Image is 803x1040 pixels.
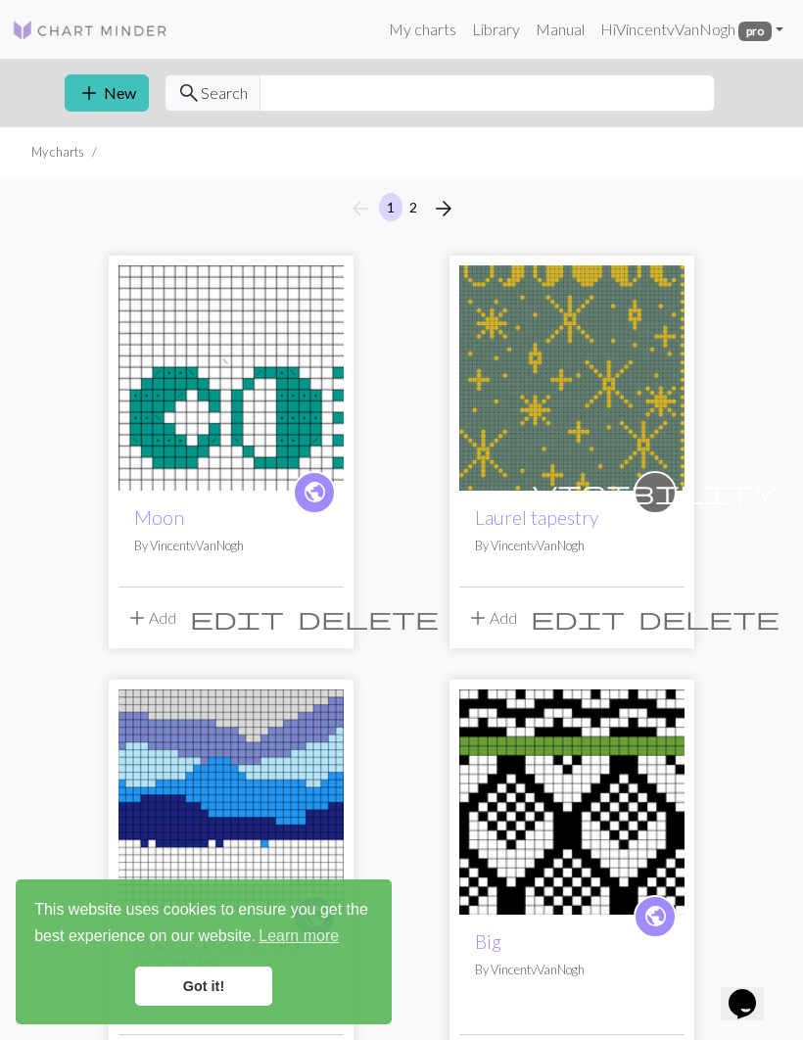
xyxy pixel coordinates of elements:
[459,599,524,637] button: Add
[459,790,685,809] a: Big
[592,10,791,49] a: HiVincentvVanNogh pro
[531,604,625,632] span: edit
[432,195,455,222] span: arrow_forward
[643,901,668,931] span: public
[118,599,183,637] button: Add
[528,10,592,49] a: Manual
[190,604,284,632] span: edit
[118,366,344,385] a: Moon
[134,506,184,529] a: Moon
[634,895,677,938] a: public
[721,962,783,1020] iframe: chat widget
[183,599,291,637] button: Edit
[524,599,632,637] button: Edit
[381,10,464,49] a: My charts
[65,74,149,112] button: New
[291,599,446,637] button: Delete
[134,537,328,555] p: By VincentvVanNogh
[459,366,685,385] a: Laurel tapestry
[135,967,272,1006] a: dismiss cookie message
[738,22,772,41] span: pro
[533,477,778,507] span: visibility
[201,81,248,105] span: Search
[459,689,685,915] img: Big
[632,599,786,637] button: Delete
[638,604,779,632] span: delete
[12,19,168,42] img: Logo
[293,471,336,514] a: public
[34,898,373,951] span: This website uses cookies to ensure you get the best experience on our website.
[401,193,425,221] button: 2
[475,506,598,529] a: Laurel tapestry
[466,604,490,632] span: add
[379,193,402,221] button: 1
[118,689,344,915] img: great smoky mountains
[303,477,327,507] span: public
[16,879,392,1024] div: cookieconsent
[77,79,101,107] span: add
[177,79,201,107] span: search
[298,604,439,632] span: delete
[432,197,455,220] i: Next
[125,604,149,632] span: add
[341,193,463,224] nav: Page navigation
[533,473,778,512] i: private
[475,537,669,555] p: By VincentvVanNogh
[475,961,669,979] p: By VincentvVanNogh
[118,265,344,491] img: Moon
[303,473,327,512] i: public
[31,143,84,162] li: My charts
[475,930,501,953] a: Big
[424,193,463,224] button: Next
[459,265,685,491] img: Laurel tapestry
[643,897,668,936] i: public
[531,606,625,630] i: Edit
[256,922,342,951] a: learn more about cookies
[464,10,528,49] a: Library
[118,790,344,809] a: great smoky mountains
[190,606,284,630] i: Edit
